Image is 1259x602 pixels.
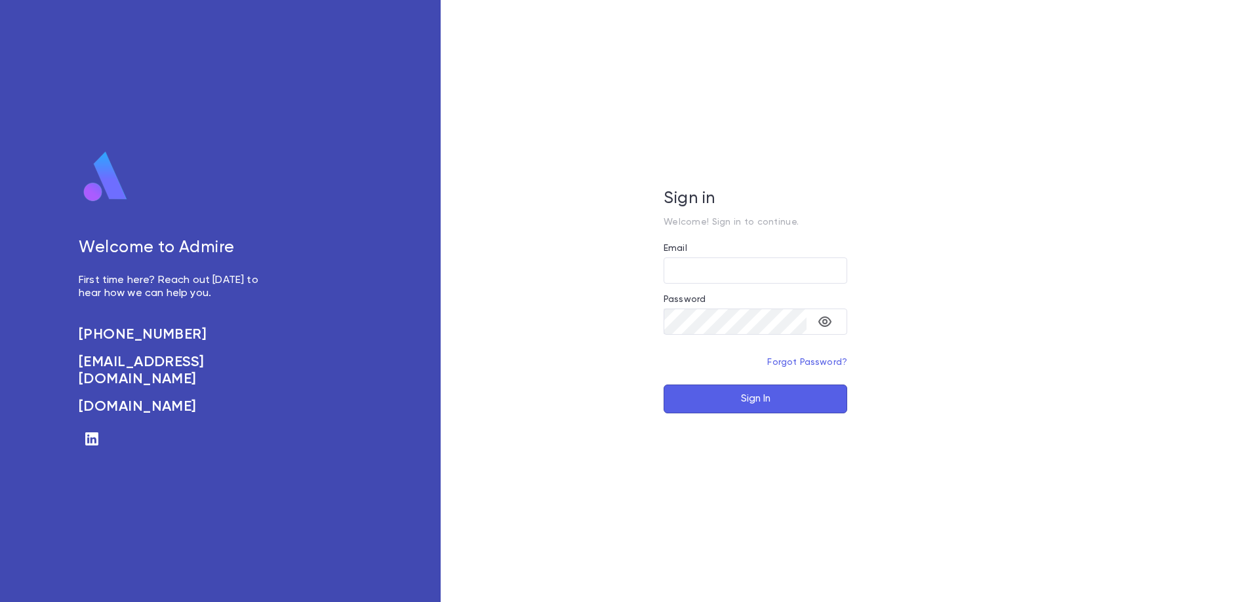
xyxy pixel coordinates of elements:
label: Email [664,243,687,254]
img: logo [79,151,132,203]
h5: Sign in [664,189,847,209]
label: Password [664,294,706,305]
a: Forgot Password? [767,358,847,367]
p: Welcome! Sign in to continue. [664,217,847,227]
p: First time here? Reach out [DATE] to hear how we can help you. [79,274,273,300]
a: [EMAIL_ADDRESS][DOMAIN_NAME] [79,354,273,388]
button: toggle password visibility [812,309,838,335]
a: [PHONE_NUMBER] [79,326,273,343]
h5: Welcome to Admire [79,238,273,258]
a: [DOMAIN_NAME] [79,398,273,415]
button: Sign In [664,385,847,413]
